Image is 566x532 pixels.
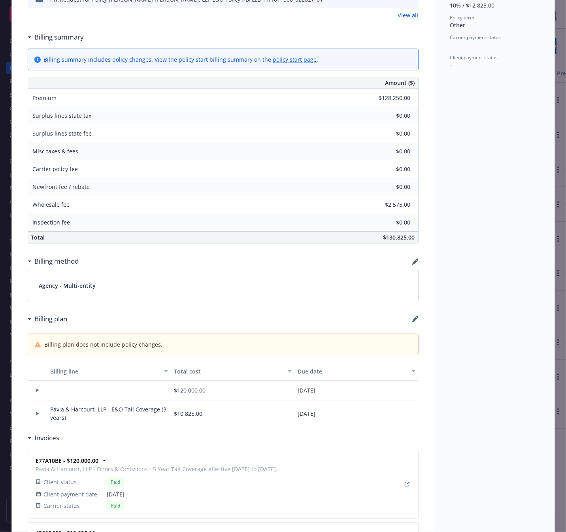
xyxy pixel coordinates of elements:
[33,165,78,173] span: Carrier policy fee
[364,199,415,211] input: 0.00
[450,61,452,69] span: -
[35,32,84,42] h3: Billing summary
[33,201,70,208] span: Wholesale fee
[364,217,415,228] input: 0.00
[28,314,68,324] div: Billing plan
[450,21,466,29] span: Other
[295,362,419,381] button: Due date
[402,479,412,489] a: View Invoice
[51,405,168,422] span: Pavia & Harcourt, LLP - E&O Tail Coverage (3 years)
[385,79,415,87] span: Amount ($)
[35,433,60,443] h3: Invoices
[107,490,278,498] span: [DATE]
[174,409,203,418] span: $10,825.00
[28,270,418,301] div: Agency - Multi-entity
[51,386,53,394] span: -
[450,34,501,41] span: Carrier payment status
[298,386,316,394] span: [DATE]
[364,181,415,193] input: 0.00
[364,110,415,122] input: 0.00
[33,94,57,102] span: Premium
[450,14,475,21] span: Policy term
[51,367,159,375] div: Billing line
[364,145,415,157] input: 0.00
[364,163,415,175] input: 0.00
[36,465,278,473] span: Pavia & Harcourt, LLP - Errors & Omissions - 5 Year Tail Coverage effective [DATE] to [DATE].
[33,112,92,119] span: Surplus lines state tax
[450,2,495,9] span: 10% / $12,825.00
[47,362,171,381] button: Billing line
[398,11,419,19] a: View all
[33,183,90,191] span: Newfront fee / rebate
[171,362,295,381] button: Total cost
[298,409,316,418] span: [DATE]
[450,54,498,61] span: Client payment status
[44,340,162,349] span: Billing plan does not include policy changes.
[28,400,47,427] div: Toggle Row Expanded
[383,234,415,241] span: $130,825.00
[273,56,317,63] a: policy start page
[107,501,125,511] div: Paid
[35,314,68,324] h3: Billing plan
[174,367,283,375] div: Total cost
[44,55,319,64] div: Billing summary includes policy changes. View the policy start billing summary on the .
[44,478,77,486] span: Client status
[28,381,47,400] div: Toggle Row Expanded
[28,32,84,42] div: Billing summary
[33,147,79,155] span: Misc taxes & fees
[450,42,452,49] span: -
[107,477,125,487] div: Paid
[44,502,80,510] span: Carrier status
[33,130,92,137] span: Surplus lines state fee
[364,92,415,104] input: 0.00
[174,386,206,394] span: $120,000.00
[364,128,415,140] input: 0.00
[35,256,79,266] h3: Billing method
[298,367,407,375] div: Due date
[44,490,98,498] span: Client payment date
[28,433,60,443] div: Invoices
[31,234,45,241] span: Total
[36,457,99,464] strong: E77A10BE - $120,000.00
[28,256,79,266] div: Billing method
[33,219,70,226] span: Inspection fee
